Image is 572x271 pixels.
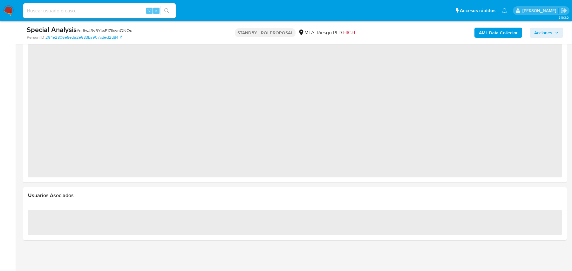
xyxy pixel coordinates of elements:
span: ⌥ [147,8,152,14]
a: Notificaciones [502,8,507,13]
span: HIGH [343,29,355,36]
p: juan.calo@mercadolibre.com [522,8,558,14]
b: Special Analysis [27,24,77,35]
span: Riesgo PLD: [317,29,355,36]
button: AML Data Collector [474,28,522,38]
span: # qi6wJ3v5YksE17IlxynONQuL [77,27,135,34]
span: 3.163.0 [559,15,569,20]
span: s [155,8,157,14]
h2: Usuarios Asociados [28,192,562,199]
button: search-icon [160,6,173,15]
b: AML Data Collector [479,28,518,38]
span: Accesos rápidos [460,7,495,14]
a: Salir [561,7,567,14]
div: MLA [298,29,314,36]
p: STANDBY - ROI PROPOSAL [235,28,296,37]
span: Acciones [534,28,552,38]
b: Person ID [27,35,44,40]
button: Acciones [530,28,563,38]
a: 294e2806e8ed52e633ba907cdecf2d84 [45,35,122,40]
span: ‌ [28,210,562,235]
input: Buscar usuario o caso... [23,7,176,15]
